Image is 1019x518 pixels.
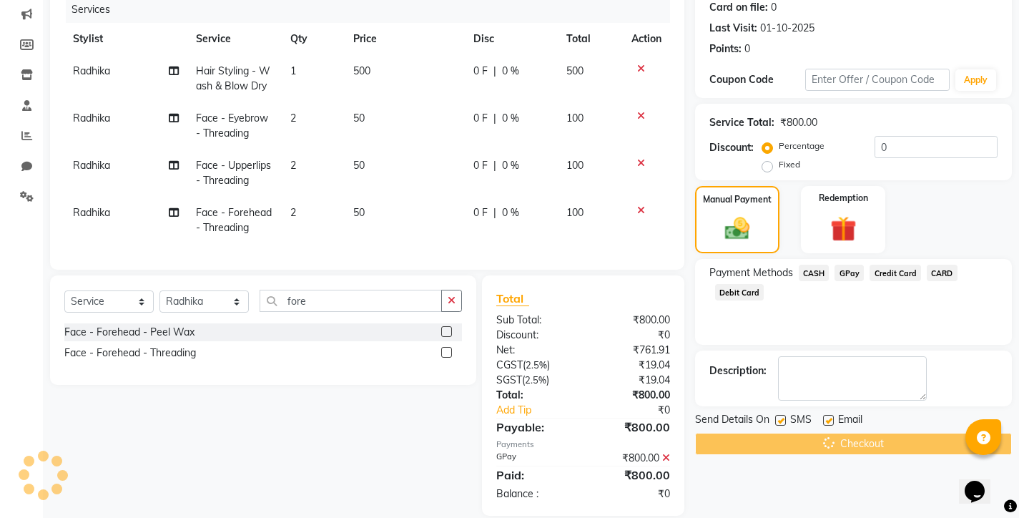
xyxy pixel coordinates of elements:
a: Add Tip [486,403,599,418]
span: Radhika [73,64,110,77]
span: CGST [496,358,523,371]
iframe: chat widget [959,461,1005,504]
input: Search or Scan [260,290,442,312]
div: Coupon Code [709,72,805,87]
div: 01-10-2025 [760,21,814,36]
div: ₹800.00 [780,115,817,130]
img: _gift.svg [822,213,865,245]
div: ₹0 [583,328,680,343]
div: Payments [496,439,670,451]
span: Total [496,291,529,306]
th: Total [558,23,622,55]
span: Face - Upperlips - Threading [196,159,271,187]
span: 50 [353,159,365,172]
div: ₹0 [583,487,680,502]
th: Stylist [64,23,187,55]
th: Qty [282,23,345,55]
span: 50 [353,112,365,124]
span: 0 % [502,205,519,220]
span: 0 % [502,64,519,79]
span: 0 F [473,205,488,220]
div: Points: [709,41,742,57]
div: ₹800.00 [583,451,680,466]
span: 500 [353,64,370,77]
div: Net: [486,343,583,358]
img: _cash.svg [717,215,757,243]
div: ₹19.04 [583,373,680,388]
div: Service Total: [709,115,774,130]
span: Face - Eyebrow - Threading [196,112,268,140]
span: 2 [290,112,296,124]
div: ₹800.00 [583,419,680,436]
span: SGST [496,373,522,386]
span: 0 F [473,158,488,173]
span: 2.5% [526,359,547,371]
span: | [493,64,496,79]
span: Radhika [73,159,110,172]
th: Disc [465,23,558,55]
div: ( ) [486,373,583,388]
span: 2 [290,206,296,219]
div: GPay [486,451,583,466]
span: Radhika [73,112,110,124]
span: Send Details On [695,412,769,430]
label: Percentage [779,140,824,152]
label: Redemption [819,192,868,205]
span: 0 % [502,111,519,126]
div: Description: [709,363,767,378]
div: ₹0 [599,403,681,418]
span: 2 [290,159,296,172]
span: Hair Styling - Wash & Blow Dry [196,64,270,92]
div: Total: [486,388,583,403]
div: Sub Total: [486,313,583,328]
div: Last Visit: [709,21,757,36]
span: SMS [790,412,812,430]
span: 100 [566,159,584,172]
span: | [493,205,496,220]
div: ₹19.04 [583,358,680,373]
span: | [493,111,496,126]
span: 50 [353,206,365,219]
span: 100 [566,112,584,124]
span: 1 [290,64,296,77]
div: ( ) [486,358,583,373]
span: Email [838,412,862,430]
span: 100 [566,206,584,219]
span: | [493,158,496,173]
span: Credit Card [870,265,921,281]
span: GPay [835,265,864,281]
span: 0 % [502,158,519,173]
div: ₹800.00 [583,313,680,328]
input: Enter Offer / Coupon Code [805,69,950,91]
span: Face - Forehead - Threading [196,206,272,234]
span: 500 [566,64,584,77]
span: 0 F [473,111,488,126]
span: Radhika [73,206,110,219]
span: Payment Methods [709,265,793,280]
span: 2.5% [525,374,546,386]
button: Apply [955,69,996,91]
div: Paid: [486,466,583,484]
div: Payable: [486,419,583,436]
th: Price [345,23,464,55]
div: Discount: [486,328,583,343]
div: ₹761.91 [583,343,680,358]
th: Action [623,23,670,55]
div: Discount: [709,140,754,155]
div: Face - Forehead - Threading [64,346,196,361]
label: Fixed [779,158,800,171]
div: ₹800.00 [583,388,680,403]
span: CASH [799,265,830,281]
label: Manual Payment [703,193,772,206]
div: Balance : [486,487,583,502]
span: CARD [927,265,958,281]
span: Debit Card [715,284,764,300]
div: Face - Forehead - Peel Wax [64,325,195,340]
span: 0 F [473,64,488,79]
th: Service [187,23,282,55]
div: 0 [744,41,750,57]
div: ₹800.00 [583,466,680,484]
